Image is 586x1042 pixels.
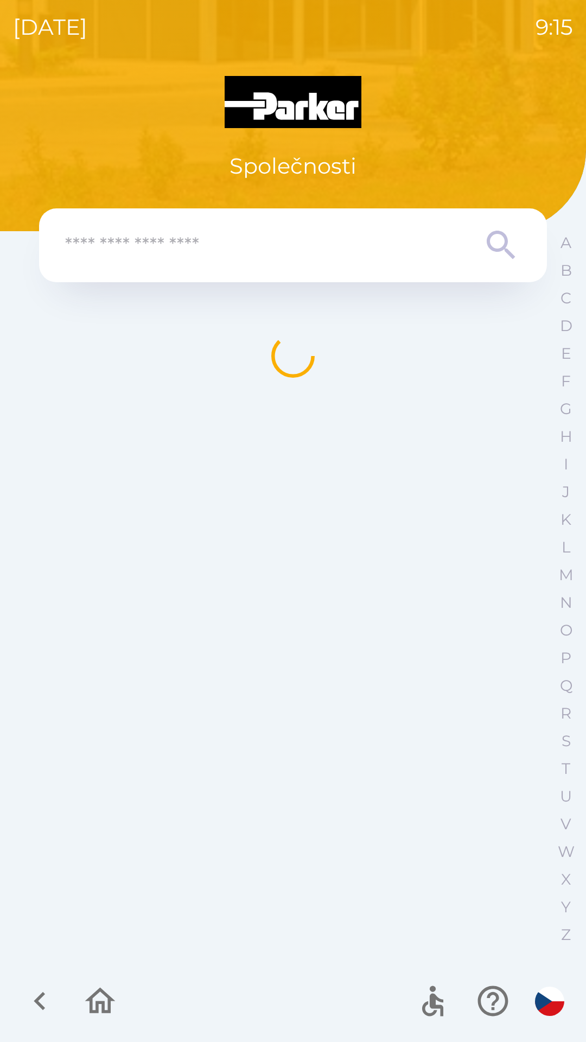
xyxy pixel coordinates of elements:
[558,842,575,861] p: W
[552,340,579,367] button: E
[562,732,571,751] p: S
[560,676,572,695] p: Q
[552,561,579,589] button: M
[561,344,571,363] p: E
[562,482,570,501] p: J
[552,423,579,450] button: H
[39,76,547,128] img: Logo
[560,815,571,834] p: V
[560,289,571,308] p: C
[560,399,572,418] p: G
[559,566,574,584] p: M
[560,316,572,335] p: D
[535,987,564,1016] img: cs flag
[552,838,579,866] button: W
[552,478,579,506] button: J
[560,427,572,446] p: H
[552,395,579,423] button: G
[552,257,579,284] button: B
[560,621,572,640] p: O
[560,593,572,612] p: N
[552,506,579,533] button: K
[562,538,570,557] p: L
[552,284,579,312] button: C
[561,870,571,889] p: X
[560,704,571,723] p: R
[560,787,572,806] p: U
[560,649,571,668] p: P
[552,921,579,949] button: Z
[552,229,579,257] button: A
[13,11,87,43] p: [DATE]
[552,533,579,561] button: L
[552,727,579,755] button: S
[552,450,579,478] button: I
[552,783,579,810] button: U
[552,755,579,783] button: T
[552,367,579,395] button: F
[561,898,571,917] p: Y
[552,672,579,700] button: Q
[552,866,579,893] button: X
[560,261,572,280] p: B
[552,312,579,340] button: D
[536,11,573,43] p: 9:15
[552,617,579,644] button: O
[561,372,571,391] p: F
[561,925,571,944] p: Z
[562,759,570,778] p: T
[560,510,571,529] p: K
[552,810,579,838] button: V
[560,233,571,252] p: A
[552,700,579,727] button: R
[552,893,579,921] button: Y
[552,644,579,672] button: P
[564,455,568,474] p: I
[552,589,579,617] button: N
[230,150,356,182] p: Společnosti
